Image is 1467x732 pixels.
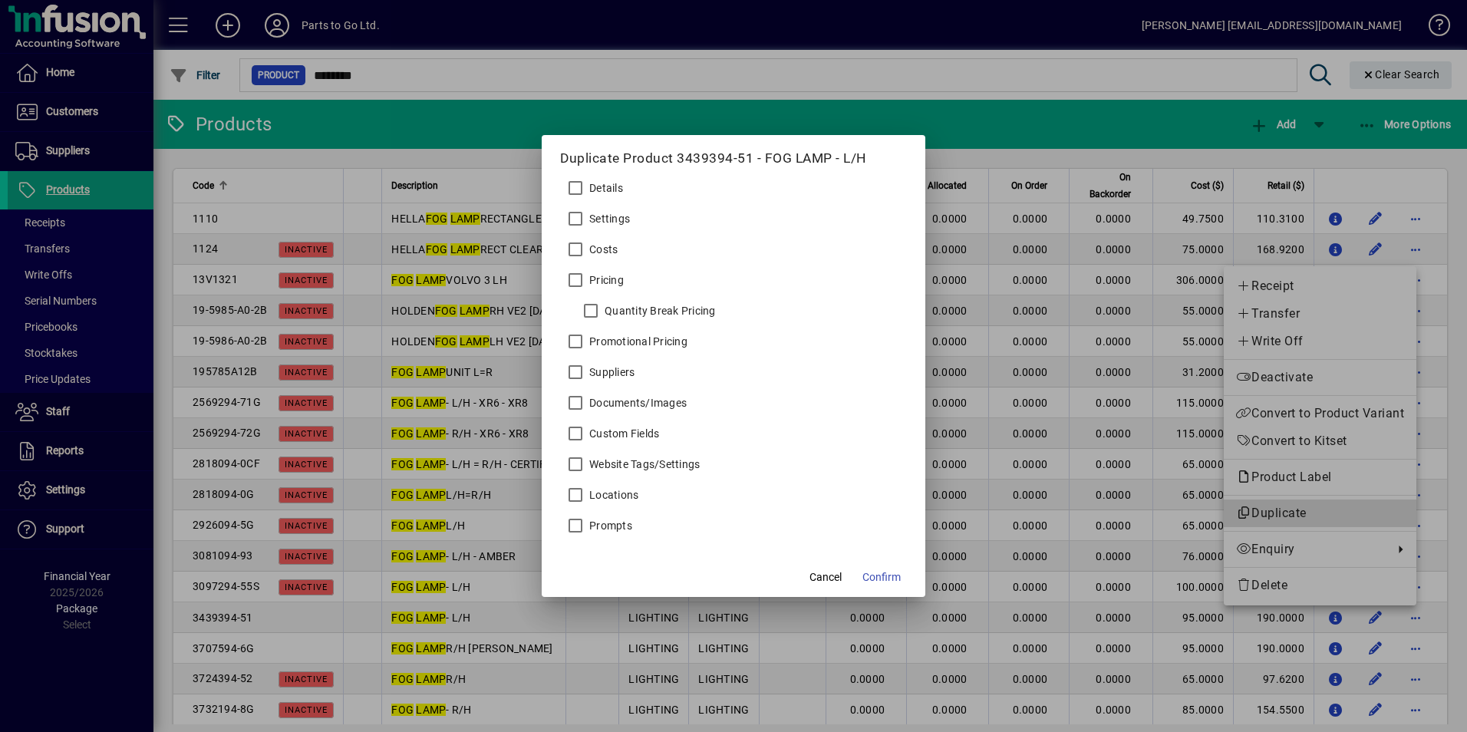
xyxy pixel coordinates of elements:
[801,563,850,591] button: Cancel
[856,563,907,591] button: Confirm
[586,518,632,533] label: Prompts
[586,426,659,441] label: Custom Fields
[586,272,624,288] label: Pricing
[586,180,623,196] label: Details
[586,211,630,226] label: Settings
[809,569,842,585] span: Cancel
[862,569,901,585] span: Confirm
[586,242,618,257] label: Costs
[602,303,716,318] label: Quantity Break Pricing
[560,150,907,167] h5: Duplicate Product 3439394-51 - FOG LAMP - L/H
[586,395,687,411] label: Documents/Images
[586,487,638,503] label: Locations
[586,334,687,349] label: Promotional Pricing
[586,364,635,380] label: Suppliers
[586,457,700,472] label: Website Tags/Settings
